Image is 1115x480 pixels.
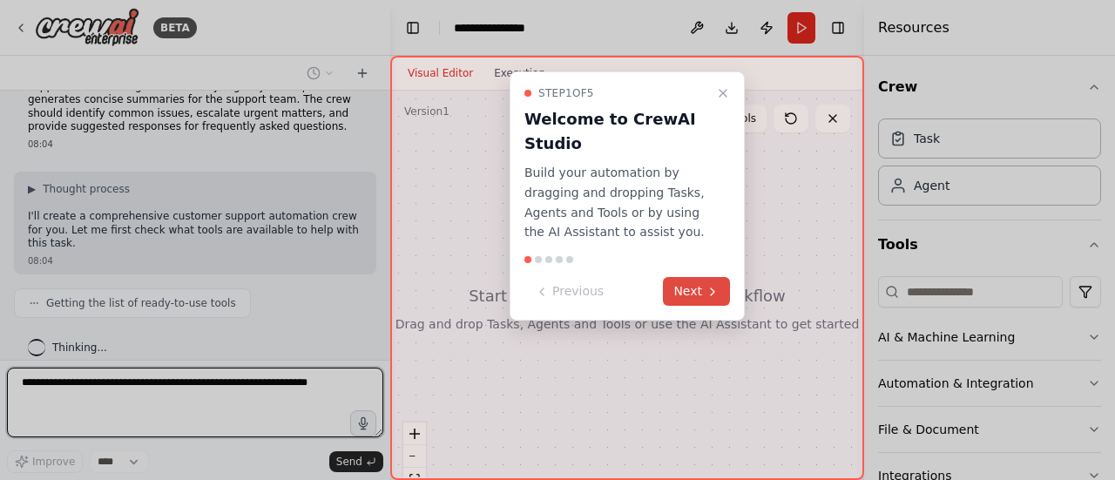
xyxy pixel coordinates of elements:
[524,107,709,156] h3: Welcome to CrewAI Studio
[663,277,730,306] button: Next
[401,16,425,40] button: Hide left sidebar
[524,163,709,242] p: Build your automation by dragging and dropping Tasks, Agents and Tools or by using the AI Assista...
[713,83,733,104] button: Close walkthrough
[524,277,614,306] button: Previous
[538,86,594,100] span: Step 1 of 5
